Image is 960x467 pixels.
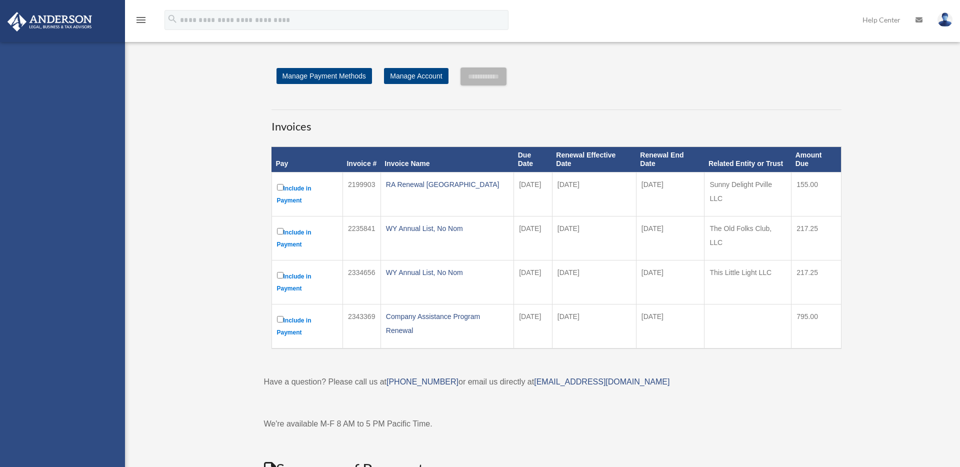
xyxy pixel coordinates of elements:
[4,12,95,31] img: Anderson Advisors Platinum Portal
[791,172,841,216] td: 155.00
[264,417,849,431] p: We're available M-F 8 AM to 5 PM Pacific Time.
[380,147,513,172] th: Invoice Name
[514,172,552,216] td: [DATE]
[277,272,283,278] input: Include in Payment
[135,17,147,26] a: menu
[342,260,380,304] td: 2334656
[704,172,791,216] td: Sunny Delight Pville LLC
[636,304,704,348] td: [DATE]
[277,184,283,190] input: Include in Payment
[277,270,337,294] label: Include in Payment
[271,109,841,134] h3: Invoices
[342,147,380,172] th: Invoice #
[636,260,704,304] td: [DATE]
[636,172,704,216] td: [DATE]
[937,12,952,27] img: User Pic
[514,147,552,172] th: Due Date
[704,216,791,260] td: The Old Folks Club, LLC
[791,304,841,348] td: 795.00
[342,304,380,348] td: 2343369
[277,314,337,338] label: Include in Payment
[386,377,458,386] a: [PHONE_NUMBER]
[791,216,841,260] td: 217.25
[704,147,791,172] th: Related Entity or Trust
[167,13,178,24] i: search
[277,226,337,250] label: Include in Payment
[135,14,147,26] i: menu
[384,68,448,84] a: Manage Account
[552,147,636,172] th: Renewal Effective Date
[271,147,342,172] th: Pay
[636,147,704,172] th: Renewal End Date
[277,182,337,206] label: Include in Payment
[276,68,372,84] a: Manage Payment Methods
[791,260,841,304] td: 217.25
[636,216,704,260] td: [DATE]
[386,309,508,337] div: Company Assistance Program Renewal
[264,375,849,389] p: Have a question? Please call us at or email us directly at
[386,177,508,191] div: RA Renewal [GEOGRAPHIC_DATA]
[277,228,283,234] input: Include in Payment
[386,265,508,279] div: WY Annual List, No Nom
[514,304,552,348] td: [DATE]
[704,260,791,304] td: This Little Light LLC
[277,316,283,322] input: Include in Payment
[791,147,841,172] th: Amount Due
[514,216,552,260] td: [DATE]
[342,172,380,216] td: 2199903
[552,172,636,216] td: [DATE]
[552,216,636,260] td: [DATE]
[386,221,508,235] div: WY Annual List, No Nom
[342,216,380,260] td: 2235841
[552,260,636,304] td: [DATE]
[534,377,669,386] a: [EMAIL_ADDRESS][DOMAIN_NAME]
[552,304,636,348] td: [DATE]
[514,260,552,304] td: [DATE]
